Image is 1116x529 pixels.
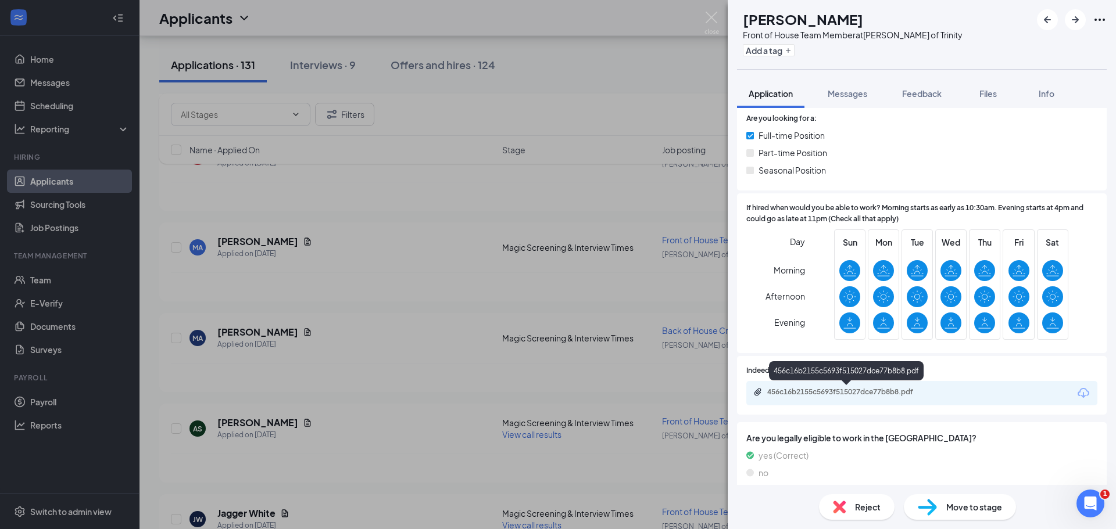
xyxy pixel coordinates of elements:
[743,9,863,29] h1: [PERSON_NAME]
[1093,13,1107,27] svg: Ellipses
[743,29,963,41] div: Front of House Team Member at [PERSON_NAME] of Trinity
[753,387,942,398] a: Paperclip456c16b2155c5693f515027dce77b8b8.pdf
[828,88,867,99] span: Messages
[839,236,860,249] span: Sun
[769,361,924,380] div: 456c16b2155c5693f515027dce77b8b8.pdf
[746,431,1097,444] span: Are you legally eligible to work in the [GEOGRAPHIC_DATA]?
[902,88,942,99] span: Feedback
[759,164,826,177] span: Seasonal Position
[759,129,825,142] span: Full-time Position
[873,236,894,249] span: Mon
[946,501,1002,513] span: Move to stage
[767,387,930,397] div: 456c16b2155c5693f515027dce77b8b8.pdf
[1076,490,1104,517] iframe: Intercom live chat
[1039,88,1054,99] span: Info
[1065,9,1086,30] button: ArrowRight
[979,88,997,99] span: Files
[759,146,827,159] span: Part-time Position
[743,44,795,56] button: PlusAdd a tag
[759,466,768,479] span: no
[1076,386,1090,400] svg: Download
[790,235,805,248] span: Day
[749,88,793,99] span: Application
[759,449,809,462] span: yes (Correct)
[746,203,1097,225] span: If hired when would you be able to work? Morning starts as early as 10:30am. Evening starts at 4p...
[746,365,797,376] span: Indeed Resume
[1100,490,1110,499] span: 1
[940,236,961,249] span: Wed
[1008,236,1029,249] span: Fri
[1037,9,1058,30] button: ArrowLeftNew
[1040,13,1054,27] svg: ArrowLeftNew
[907,236,928,249] span: Tue
[855,501,881,513] span: Reject
[785,47,792,54] svg: Plus
[1042,236,1063,249] span: Sat
[774,260,805,280] span: Morning
[746,113,817,124] span: Are you looking for a:
[774,312,805,333] span: Evening
[974,236,995,249] span: Thu
[766,286,805,307] span: Afternoon
[1068,13,1082,27] svg: ArrowRight
[753,387,763,397] svg: Paperclip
